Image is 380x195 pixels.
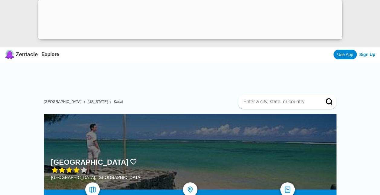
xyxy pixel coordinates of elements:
[284,186,291,193] img: photos
[41,52,59,57] a: Explore
[110,100,111,104] span: ›
[44,100,82,104] a: [GEOGRAPHIC_DATA]
[16,51,38,58] span: Zentacle
[243,99,317,105] input: Enter a city, state, or country
[84,100,85,104] span: ›
[359,52,375,57] a: Sign Up
[333,50,357,59] a: Use App
[5,50,38,59] a: Zentacle logoZentacle
[51,158,128,167] h1: [GEOGRAPHIC_DATA]
[87,100,108,104] a: [US_STATE]
[89,186,96,193] img: map
[114,100,123,104] a: Kauai
[187,186,194,193] img: directions
[51,175,141,180] div: [GEOGRAPHIC_DATA], [GEOGRAPHIC_DATA]
[5,50,15,59] img: Zentacle logo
